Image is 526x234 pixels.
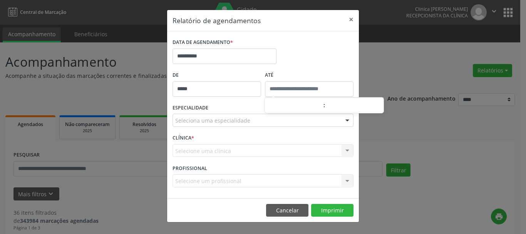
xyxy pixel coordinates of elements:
[325,98,384,114] input: Minute
[311,204,353,217] button: Imprimir
[173,162,207,174] label: PROFISSIONAL
[173,132,194,144] label: CLÍNICA
[173,69,261,81] label: De
[266,204,308,217] button: Cancelar
[265,69,353,81] label: ATÉ
[265,98,323,114] input: Hour
[173,37,233,49] label: DATA DE AGENDAMENTO
[173,102,208,114] label: ESPECIALIDADE
[323,98,325,113] span: :
[175,116,250,125] span: Seleciona uma especialidade
[173,15,261,25] h5: Relatório de agendamentos
[343,10,359,29] button: Close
